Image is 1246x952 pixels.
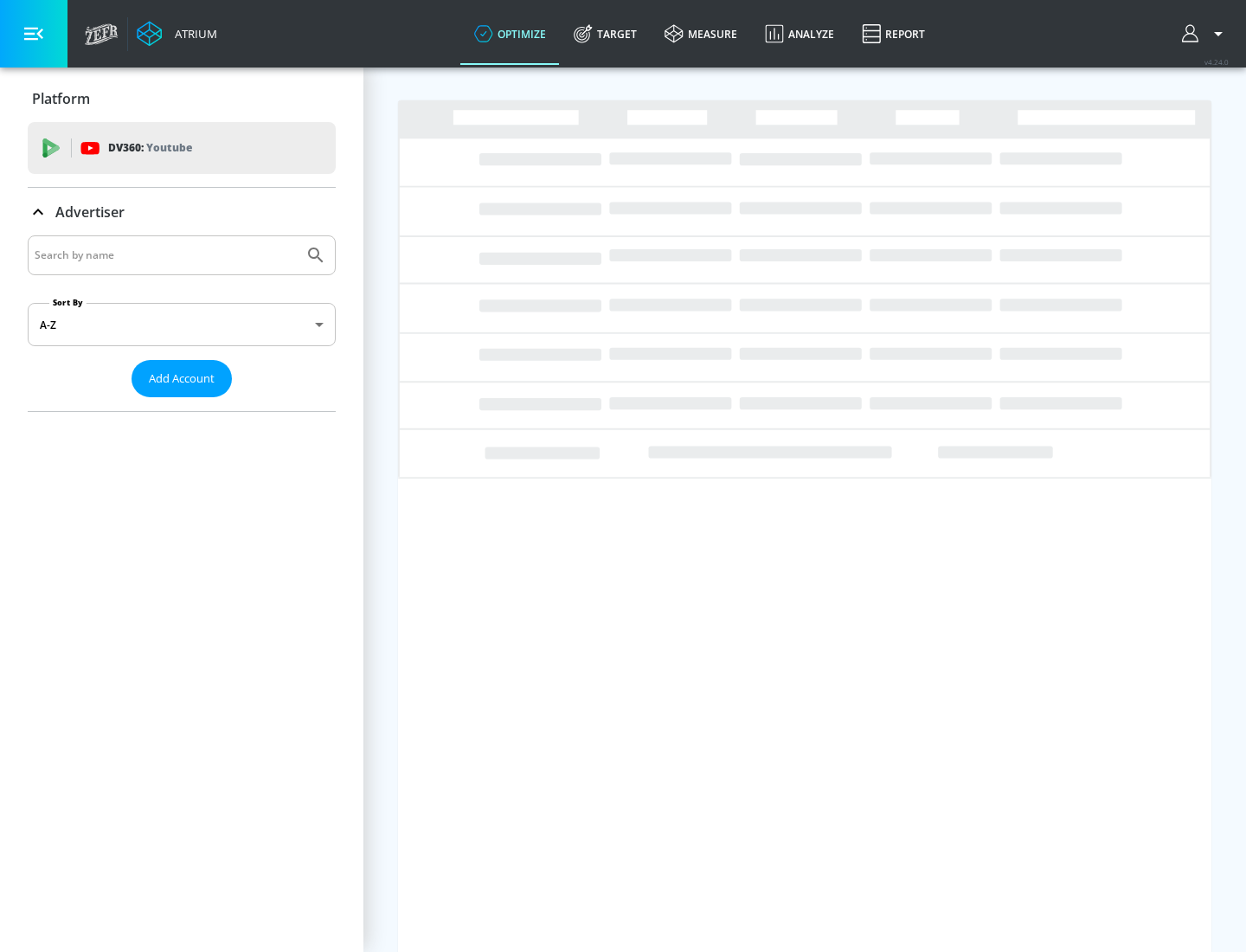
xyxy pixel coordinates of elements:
div: DV360: Youtube [28,122,336,174]
p: Advertiser [55,203,125,222]
p: Youtube [146,138,192,157]
div: Platform [28,74,336,123]
a: optimize [460,3,560,65]
div: Advertiser [28,235,336,411]
label: Sort By [49,297,87,308]
span: v 4.24.0 [1204,57,1229,67]
p: DV360: [108,138,192,158]
a: Atrium [137,21,217,47]
p: Platform [32,89,90,108]
a: Analyze [751,3,848,65]
div: Atrium [168,26,217,42]
nav: list of Advertiser [28,397,336,411]
button: Add Account [132,360,232,397]
input: Search by name [35,244,297,267]
div: A-Z [28,303,336,346]
a: measure [651,3,751,65]
a: Report [848,3,939,65]
span: Add Account [149,369,215,389]
a: Target [560,3,651,65]
div: Advertiser [28,188,336,236]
